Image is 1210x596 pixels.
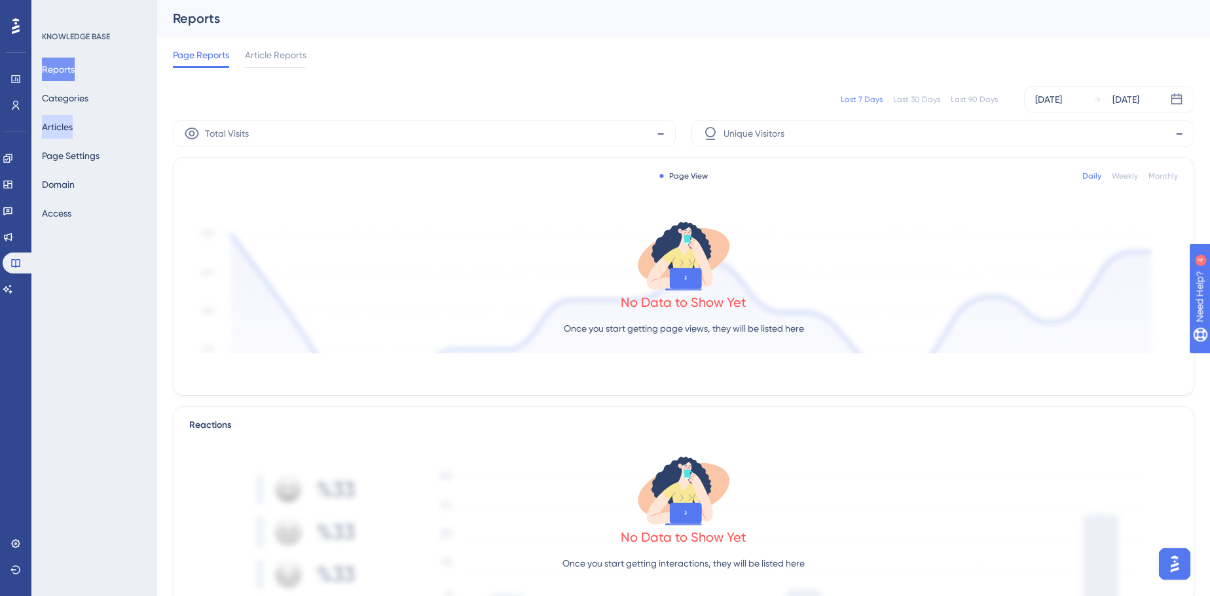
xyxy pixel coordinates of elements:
[621,528,746,546] div: No Data to Show Yet
[724,126,784,141] span: Unique Visitors
[173,9,1162,27] div: Reports
[657,123,665,144] span: -
[42,31,110,42] div: KNOWLEDGE BASE
[841,94,883,105] div: Last 7 Days
[42,202,71,225] button: Access
[42,115,73,139] button: Articles
[31,3,82,19] span: Need Help?
[1155,544,1194,584] iframe: UserGuiding AI Assistant Launcher
[245,47,306,63] span: Article Reports
[564,321,804,336] p: Once you start getting page views, they will be listed here
[1112,171,1138,181] div: Weekly
[42,58,75,81] button: Reports
[951,94,998,105] div: Last 90 Days
[660,171,708,181] div: Page View
[42,173,75,196] button: Domain
[42,86,88,110] button: Categories
[1035,92,1062,107] div: [DATE]
[621,293,746,311] div: No Data to Show Yet
[91,7,95,17] div: 4
[205,126,249,141] span: Total Visits
[173,47,229,63] span: Page Reports
[1112,92,1139,107] div: [DATE]
[189,417,1178,433] div: Reactions
[893,94,940,105] div: Last 30 Days
[1082,171,1101,181] div: Daily
[1148,171,1178,181] div: Monthly
[562,555,805,571] p: Once you start getting interactions, they will be listed here
[1175,123,1183,144] span: -
[42,144,100,167] button: Page Settings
